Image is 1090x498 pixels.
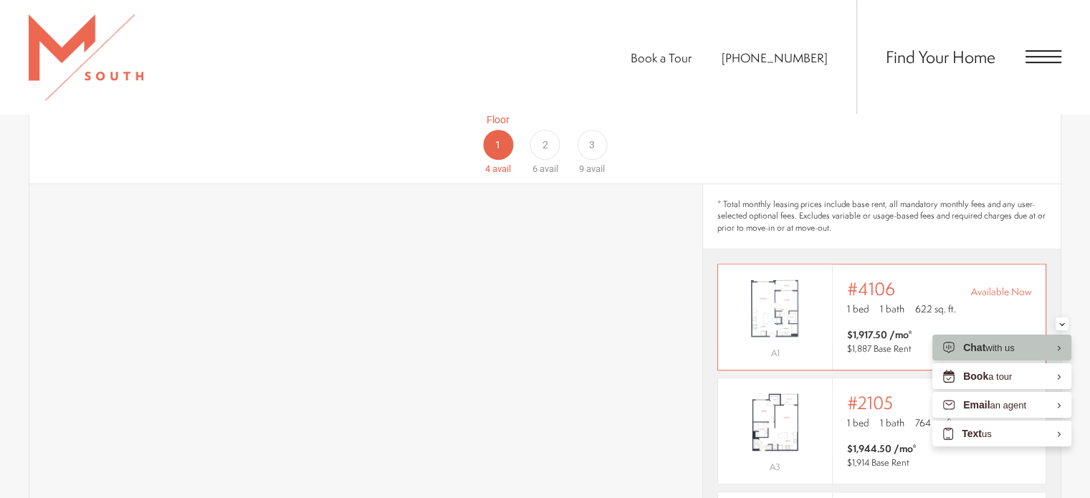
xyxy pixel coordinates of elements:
[717,198,1046,234] span: * Total monthly leasing prices include base rent, all mandatory monthly fees and any user-selecte...
[915,302,956,316] span: 622 sq. ft.
[522,112,568,176] a: Floor 2
[847,302,869,316] span: 1 bed
[579,163,584,174] span: 9
[717,264,1046,370] a: View #4106
[770,347,779,359] span: A1
[847,456,909,469] span: $1,914 Base Rent
[568,112,615,176] a: Floor 3
[542,138,548,153] span: 2
[722,49,828,66] a: Call Us at 813-570-8014
[847,393,893,413] span: #2105
[847,327,912,342] span: $1,917.50 /mo*
[880,416,904,430] span: 1 bath
[770,461,780,473] span: A3
[971,284,1031,299] span: Available Now
[29,14,143,100] img: MSouth
[847,416,869,430] span: 1 bed
[539,163,558,174] span: avail
[847,441,917,456] span: $1,944.50 /mo*
[847,279,895,299] span: #4106
[886,45,995,68] a: Find Your Home
[589,138,595,153] span: 3
[718,386,832,458] img: #2105 - 1 bedroom floor plan layout with 1 bathroom and 764 square feet
[1026,50,1061,63] button: Open Menu
[915,416,955,430] span: 764 sq. ft.
[722,49,828,66] span: [PHONE_NUMBER]
[717,378,1046,484] a: View #2105
[847,343,912,355] span: $1,887 Base Rent
[718,272,832,344] img: #4106 - 1 bedroom floor plan layout with 1 bathroom and 622 square feet
[532,163,537,174] span: 6
[631,49,692,66] a: Book a Tour
[586,163,605,174] span: avail
[880,302,904,316] span: 1 bath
